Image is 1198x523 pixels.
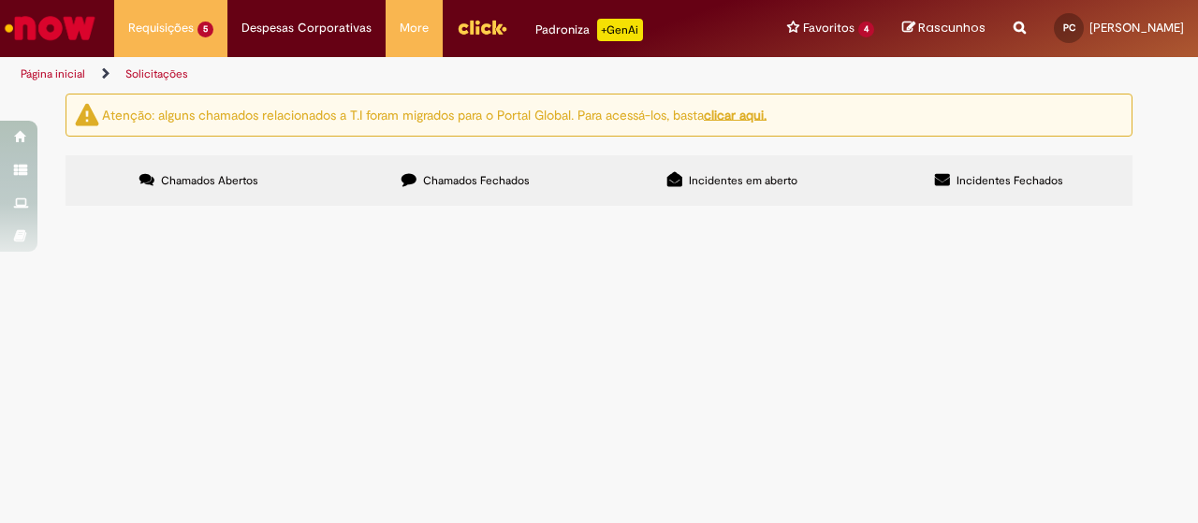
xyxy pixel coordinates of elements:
[400,19,429,37] span: More
[858,22,874,37] span: 4
[1089,20,1184,36] span: [PERSON_NAME]
[21,66,85,81] a: Página inicial
[957,173,1063,188] span: Incidentes Fechados
[197,22,213,37] span: 5
[704,106,767,123] a: clicar aqui.
[125,66,188,81] a: Solicitações
[14,57,784,92] ul: Trilhas de página
[161,173,258,188] span: Chamados Abertos
[689,173,797,188] span: Incidentes em aberto
[2,9,98,47] img: ServiceNow
[1063,22,1075,34] span: PC
[902,20,986,37] a: Rascunhos
[423,173,530,188] span: Chamados Fechados
[102,106,767,123] ng-bind-html: Atenção: alguns chamados relacionados a T.I foram migrados para o Portal Global. Para acessá-los,...
[918,19,986,36] span: Rascunhos
[535,19,643,41] div: Padroniza
[241,19,372,37] span: Despesas Corporativas
[457,13,507,41] img: click_logo_yellow_360x200.png
[597,19,643,41] p: +GenAi
[128,19,194,37] span: Requisições
[803,19,855,37] span: Favoritos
